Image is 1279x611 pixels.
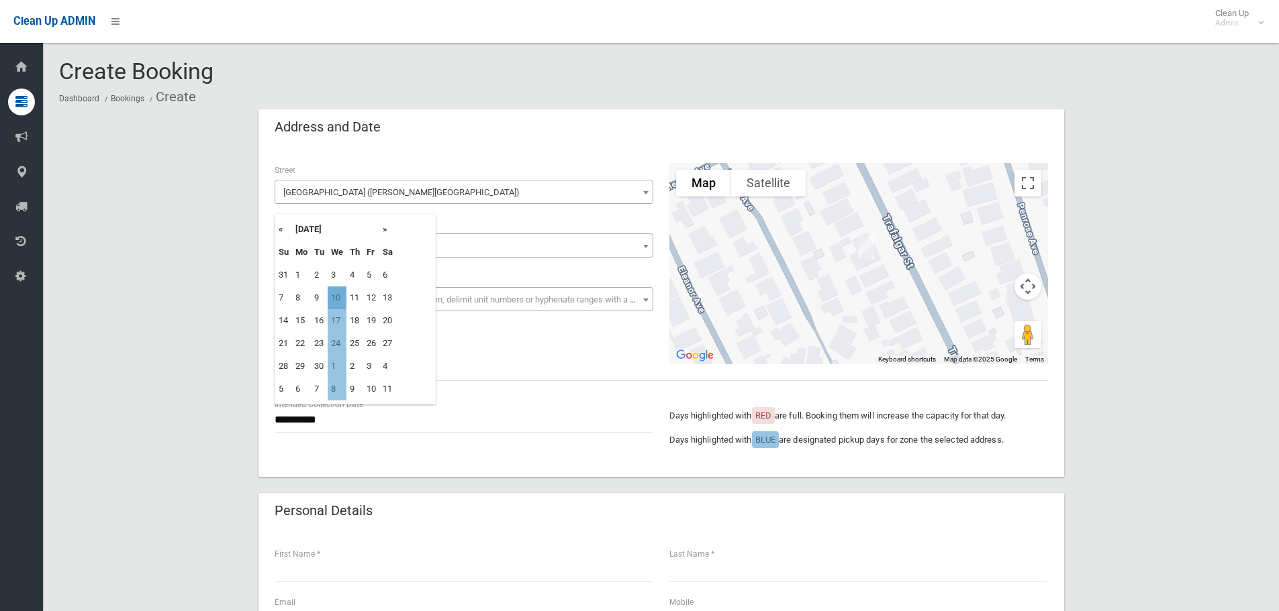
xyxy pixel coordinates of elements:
button: Keyboard shortcuts [878,355,936,364]
a: Dashboard [59,94,99,103]
td: 4 [346,264,363,286]
td: 15 [292,309,311,332]
th: Sa [379,241,396,264]
th: [DATE] [292,218,379,241]
button: Toggle fullscreen view [1014,170,1041,197]
td: 10 [328,286,346,309]
td: 25 [346,332,363,355]
th: « [275,218,292,241]
span: Create Booking [59,58,214,85]
td: 9 [346,378,363,400]
td: 4 [379,355,396,378]
td: 7 [275,286,292,309]
td: 12 [363,286,379,309]
li: Create [146,85,196,109]
td: 18 [346,309,363,332]
button: Map camera controls [1014,273,1041,300]
th: Su [275,241,292,264]
th: Th [346,241,363,264]
button: Drag Pegman onto the map to open Street View [1014,321,1041,348]
td: 31 [275,264,292,286]
td: 19 [363,309,379,332]
th: » [379,218,396,241]
td: 22 [292,332,311,355]
div: 61 Trafalgar Street, BELMORE NSW 2192 [853,231,880,264]
td: 9 [311,286,328,309]
img: Google [673,347,717,364]
p: Days highlighted with are designated pickup days for zone the selected address. [669,432,1048,448]
span: 61 [275,233,653,258]
td: 1 [328,355,346,378]
th: Fr [363,241,379,264]
span: 61 [278,237,650,256]
a: Open this area in Google Maps (opens a new window) [673,347,717,364]
td: 11 [346,286,363,309]
td: 7 [311,378,328,400]
td: 3 [363,355,379,378]
td: 20 [379,309,396,332]
td: 8 [292,286,311,309]
span: RED [755,410,771,421]
th: Tu [311,241,328,264]
td: 16 [311,309,328,332]
td: 17 [328,309,346,332]
span: Select the unit number from the dropdown, delimit unit numbers or hyphenate ranges with a comma [283,294,659,304]
span: Clean Up ADMIN [13,15,95,27]
button: Show street map [676,170,731,197]
th: Mo [292,241,311,264]
td: 26 [363,332,379,355]
small: Admin [1215,18,1249,28]
a: Terms (opens in new tab) [1025,355,1044,363]
td: 3 [328,264,346,286]
td: 21 [275,332,292,355]
td: 23 [311,332,328,355]
td: 2 [311,264,328,286]
td: 27 [379,332,396,355]
td: 29 [292,355,311,378]
span: BLUE [755,435,775,445]
button: Show satellite imagery [731,170,806,197]
td: 5 [363,264,379,286]
a: Bookings [111,94,144,103]
td: 5 [275,378,292,400]
td: 14 [275,309,292,332]
span: Clean Up [1209,8,1262,28]
header: Address and Date [258,114,397,140]
td: 13 [379,286,396,309]
td: 1 [292,264,311,286]
td: 6 [379,264,396,286]
span: Trafalgar Street (BELMORE 2192) [278,183,650,202]
td: 24 [328,332,346,355]
td: 2 [346,355,363,378]
td: 10 [363,378,379,400]
td: 28 [275,355,292,378]
span: Trafalgar Street (BELMORE 2192) [275,180,653,204]
p: Days highlighted with are full. Booking them will increase the capacity for that day. [669,408,1048,424]
th: We [328,241,346,264]
td: 6 [292,378,311,400]
span: Map data ©2025 Google [944,355,1017,363]
td: 8 [328,378,346,400]
header: Personal Details [258,498,389,524]
td: 11 [379,378,396,400]
td: 30 [311,355,328,378]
